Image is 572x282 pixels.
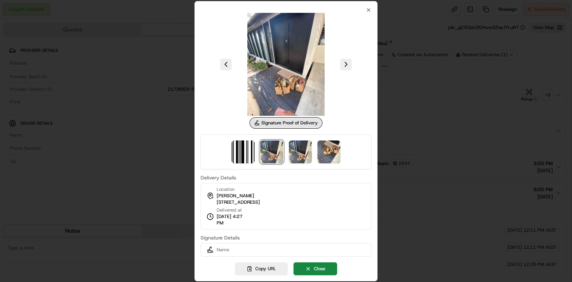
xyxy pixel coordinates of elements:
span: [PERSON_NAME] [217,193,254,199]
img: signature_proof_of_delivery image [235,13,337,116]
span: Name [217,247,229,253]
img: signature_proof_of_delivery image [289,140,312,163]
span: [DATE] 4:27 PM [217,213,250,226]
span: Location [217,186,235,193]
button: Close [294,262,337,275]
label: Signature Details [201,235,371,240]
button: Copy URL [235,262,288,275]
label: Delivery Details [201,175,371,180]
img: barcode_scan_on_pickup image [232,140,255,163]
img: signature_proof_of_delivery image [317,140,340,163]
div: Signature Proof of Delivery [250,117,322,129]
img: signature_proof_of_delivery image [260,140,283,163]
span: Delivered at [217,207,250,213]
span: [STREET_ADDRESS] [217,199,260,206]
